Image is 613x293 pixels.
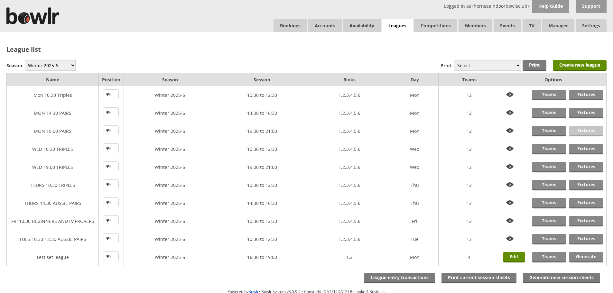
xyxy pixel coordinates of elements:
a: Events [494,19,521,32]
td: Thu [391,194,439,212]
td: Thu [391,176,439,194]
td: Wed [391,140,439,158]
a: Teams [532,252,566,262]
a: Teams [532,126,566,136]
td: Winter 2025-6 [124,176,216,194]
img: View [503,126,517,136]
td: Session [216,73,308,86]
a: Fixtures [569,234,603,244]
td: 12 [439,158,500,176]
td: Winter 2025-6 [124,194,216,212]
td: 10:30 to 12:30 [216,140,308,158]
input: Print [523,60,546,71]
span: TV [523,19,541,32]
a: Fixtures [569,162,603,172]
td: THURS 10.30 TRIPLES [7,176,99,194]
td: 1,2,3,4,5,6 [308,194,391,212]
td: 1,2,3,4,5,6 [308,140,391,158]
a: Availability [343,19,381,32]
td: Winter 2025-6 [124,158,216,176]
td: Winter 2025-6 [124,248,216,266]
img: View [503,216,517,226]
a: Generate new session sheets [523,273,600,283]
a: Teams [532,180,566,190]
td: WED 10.30 TRIPLES [7,140,99,158]
td: 1,2,3,4,5,6 [308,212,391,230]
td: Mon [391,86,439,104]
a: League entry transactions [364,273,435,283]
td: Winter 2025-6 [124,140,216,158]
a: Teams [532,144,566,154]
td: Mon 10.30 Triples [7,86,99,104]
td: Mon [391,122,439,140]
td: Rinks [308,73,391,86]
img: View [503,108,517,118]
a: Fixtures [569,144,603,154]
td: Position [99,73,124,86]
a: Bookings [274,19,307,32]
a: Teams [532,198,566,208]
td: 10:30 to 12:30 [216,176,308,194]
td: 12 [439,194,500,212]
td: 12 [439,104,500,122]
a: Fixtures [569,108,603,118]
td: 1,2,3,4,5,6 [308,122,391,140]
td: Season [124,73,216,86]
a: Edit [503,252,525,262]
td: WED 19.00 TRIPLES [7,158,99,176]
td: 1,2,3,4,5,6 [308,86,391,104]
td: Winter 2025-6 [124,86,216,104]
td: 12 [439,176,500,194]
td: 12 [439,140,500,158]
td: Fri [391,212,439,230]
a: Fixtures [569,126,603,136]
td: TUES 10.30-12.30 AUSSIE PAIRS [7,230,99,248]
td: 19:00 to 21:00 [216,158,308,176]
td: 1,2,3,4,5,6 [308,104,391,122]
td: MON 19.00 PAIRS [7,122,99,140]
td: 19:00 to 21:00 [216,122,308,140]
a: Fixtures [569,216,603,226]
td: Winter 2025-6 [124,122,216,140]
td: Teams [439,73,500,86]
td: 12 [439,212,500,230]
a: Generate [569,252,603,262]
a: Teams [532,162,566,172]
td: 14:30 to 16:30 [216,194,308,212]
span: Accounts [308,19,342,32]
td: Tue [391,230,439,248]
td: 12 [439,86,500,104]
img: View [503,234,517,244]
a: Teams [532,108,566,118]
img: View [503,144,517,154]
span: Manager [542,19,574,32]
td: Day [391,73,439,86]
td: Winter 2025-6 [124,230,216,248]
img: View [503,198,517,208]
a: Leagues [382,19,413,32]
td: FRI 10.30 BEGINNERS AND IMPROVERS [7,212,99,230]
label: Print: [441,62,453,69]
img: View [503,90,517,100]
a: Fixtures [569,90,603,100]
td: Winter 2025-6 [124,212,216,230]
td: Name [7,73,99,86]
a: Print current session sheets [441,273,516,283]
td: 1,2,3,4,5,6 [308,230,391,248]
td: 16:30 to 19:00 [216,248,308,266]
label: Season: [6,62,23,69]
img: View [503,180,517,190]
td: 1,2,3,4,5,6 [308,176,391,194]
td: Test set league [7,248,99,266]
td: Winter 2025-6 [124,104,216,122]
td: MON 14.30 PAIRS [7,104,99,122]
td: 10:30 to 12:30 [216,212,308,230]
a: Fixtures [569,198,603,208]
a: Teams [532,234,566,244]
span: Settings [576,19,607,32]
a: Create new league [553,60,607,71]
td: 1,2,3,4,5,6 [308,158,391,176]
td: 1,2 [308,248,391,266]
td: THURS 14.30 AUSSIE PAIRS [7,194,99,212]
td: 12 [439,230,500,248]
